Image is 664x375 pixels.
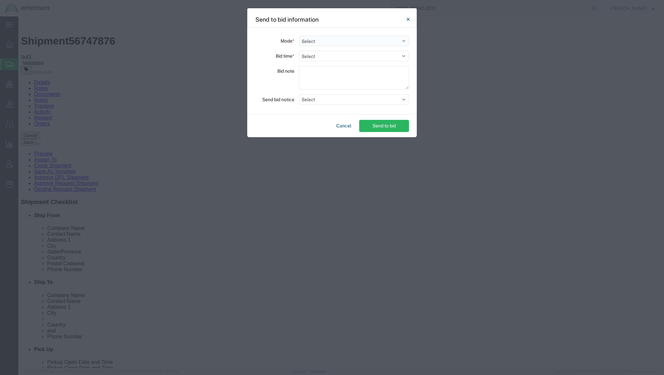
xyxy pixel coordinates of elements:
h4: Send to bid information [255,15,319,24]
label: Bid note [277,66,294,76]
button: Cancel [334,120,354,132]
label: Bid time [276,51,294,61]
button: Select [299,94,409,105]
label: Mode [281,36,294,46]
label: Send bid notice [262,94,294,105]
button: Close [401,13,415,26]
button: Send to bid [359,120,409,132]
